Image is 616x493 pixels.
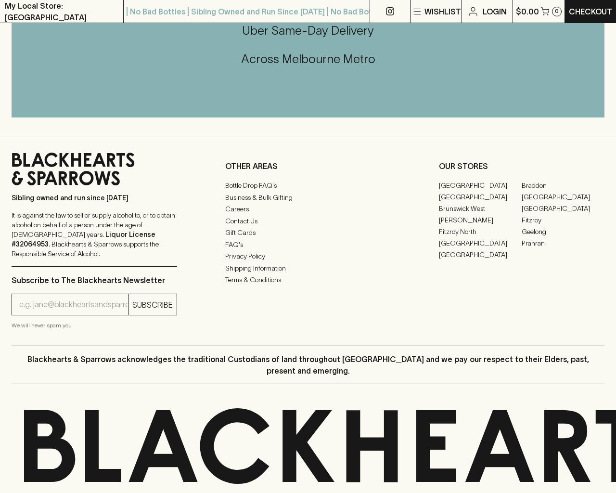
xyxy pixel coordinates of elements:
[483,6,507,17] p: Login
[12,193,177,203] p: Sibling owned and run since [DATE]
[225,180,391,192] a: Bottle Drop FAQ's
[439,226,522,237] a: Fitzroy North
[12,321,177,330] p: We will never spam you
[225,227,391,239] a: Gift Cards
[12,23,604,39] h5: Uber Same-Day Delivery
[439,160,604,172] p: OUR STORES
[439,191,522,203] a: [GEOGRAPHIC_DATA]
[225,251,391,262] a: Privacy Policy
[12,274,177,286] p: Subscribe to The Blackhearts Newsletter
[225,192,391,203] a: Business & Bulk Gifting
[439,180,522,191] a: [GEOGRAPHIC_DATA]
[555,9,559,14] p: 0
[225,160,391,172] p: OTHER AREAS
[12,210,177,259] p: It is against the law to sell or supply alcohol to, or to obtain alcohol on behalf of a person un...
[569,6,612,17] p: Checkout
[19,297,128,312] input: e.g. jane@blackheartsandsparrows.com.au
[439,214,522,226] a: [PERSON_NAME]
[225,274,391,286] a: Terms & Conditions
[225,262,391,274] a: Shipping Information
[522,226,604,237] a: Geelong
[522,191,604,203] a: [GEOGRAPHIC_DATA]
[424,6,461,17] p: Wishlist
[128,294,177,315] button: SUBSCRIBE
[225,239,391,250] a: FAQ's
[12,51,604,67] h5: Across Melbourne Metro
[516,6,539,17] p: $0.00
[439,237,522,249] a: [GEOGRAPHIC_DATA]
[132,299,173,311] p: SUBSCRIBE
[439,249,522,260] a: [GEOGRAPHIC_DATA]
[522,203,604,214] a: [GEOGRAPHIC_DATA]
[522,237,604,249] a: Prahran
[19,353,597,376] p: Blackhearts & Sparrows acknowledges the traditional Custodians of land throughout [GEOGRAPHIC_DAT...
[225,215,391,227] a: Contact Us
[522,180,604,191] a: Braddon
[522,214,604,226] a: Fitzroy
[225,204,391,215] a: Careers
[439,203,522,214] a: Brunswick West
